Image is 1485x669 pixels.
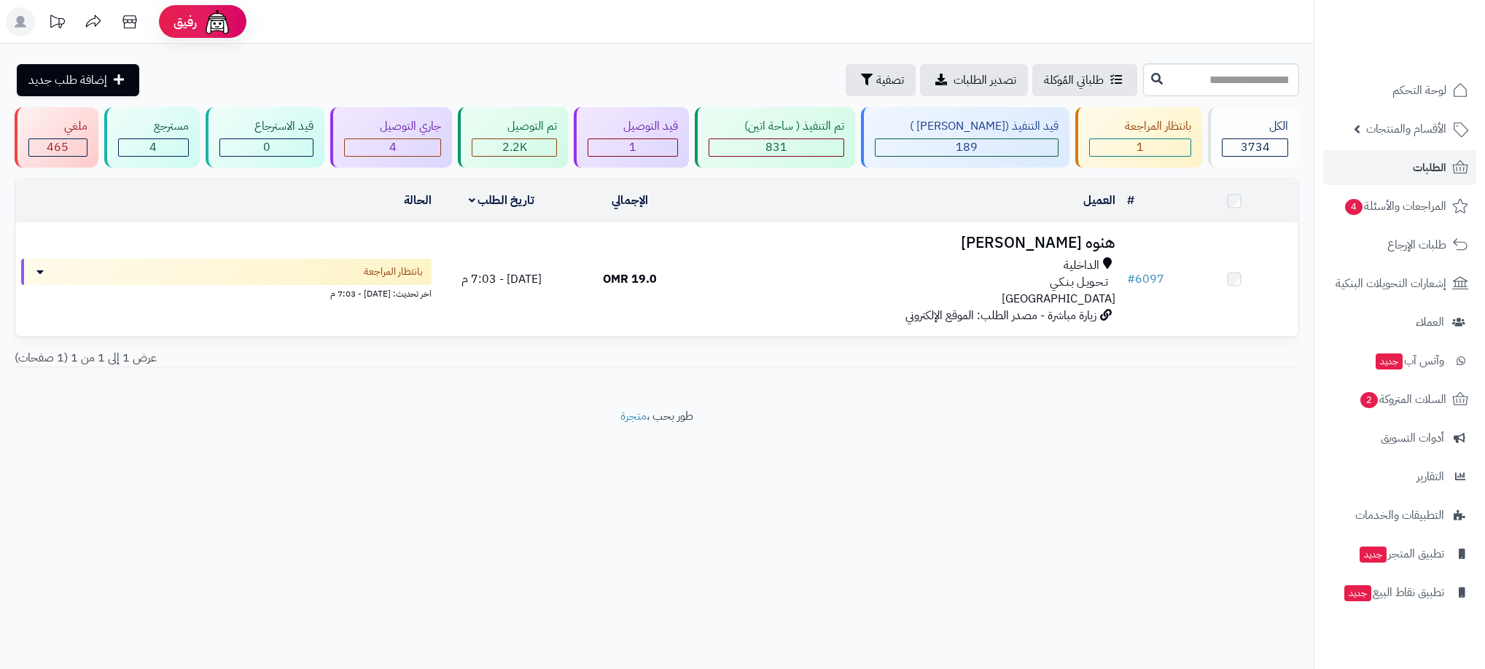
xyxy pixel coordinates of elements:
div: 1 [1090,139,1190,156]
span: إشعارات التحويلات البنكية [1336,273,1446,294]
a: جاري التوصيل 4 [327,107,455,168]
h3: هنوه [PERSON_NAME] [700,235,1115,251]
span: 4 [149,138,157,156]
a: ملغي 465 [12,107,101,168]
span: إضافة طلب جديد [28,71,107,89]
div: بانتظار المراجعة [1089,118,1191,135]
div: 2239 [472,139,556,156]
span: وآتس آب [1374,351,1444,371]
a: مسترجع 4 [101,107,203,168]
div: عرض 1 إلى 1 من 1 (1 صفحات) [4,350,657,367]
a: التطبيقات والخدمات [1323,498,1476,533]
span: 2 [1360,392,1378,408]
a: # [1127,192,1134,209]
div: 465 [29,139,87,156]
span: [DATE] - 7:03 م [461,270,542,288]
span: تصدير الطلبات [954,71,1016,89]
span: جديد [1344,585,1371,601]
span: تصفية [876,71,904,89]
div: ملغي [28,118,87,135]
span: زيارة مباشرة - مصدر الطلب: الموقع الإلكتروني [905,307,1096,324]
a: وآتس آبجديد [1323,343,1476,378]
span: 189 [956,138,978,156]
span: التطبيقات والخدمات [1355,505,1444,525]
span: التقارير [1416,466,1444,487]
span: تطبيق المتجر [1358,544,1444,564]
span: الطلبات [1413,157,1446,178]
a: الطلبات [1323,150,1476,185]
div: 189 [876,139,1059,156]
span: بانتظار المراجعة [364,265,423,279]
span: طلباتي المُوكلة [1044,71,1104,89]
span: الأقسام والمنتجات [1366,119,1446,139]
div: قيد التنفيذ ([PERSON_NAME] ) [875,118,1059,135]
span: تطبيق نقاط البيع [1343,582,1444,603]
span: 1 [1137,138,1144,156]
a: العملاء [1323,305,1476,340]
span: 2.2K [502,138,527,156]
a: تاريخ الطلب [469,192,535,209]
div: قيد الاسترجاع [219,118,314,135]
img: logo-2.png [1386,36,1471,67]
img: ai-face.png [203,7,232,36]
a: قيد التنفيذ ([PERSON_NAME] ) 189 [858,107,1073,168]
span: السلات المتروكة [1359,389,1446,410]
a: طلبات الإرجاع [1323,227,1476,262]
span: 3734 [1241,138,1270,156]
span: جديد [1376,353,1403,369]
span: 1 [629,138,636,156]
a: تحديثات المنصة [39,7,75,40]
div: جاري التوصيل [344,118,441,135]
a: المراجعات والأسئلة4 [1323,189,1476,224]
div: مسترجع [118,118,189,135]
div: تم التنفيذ ( ساحة اتين) [709,118,844,135]
span: لوحة التحكم [1392,80,1446,101]
a: السلات المتروكة2 [1323,382,1476,417]
a: الحالة [404,192,432,209]
a: طلباتي المُوكلة [1032,64,1137,96]
span: 4 [1345,199,1363,215]
span: طلبات الإرجاع [1387,235,1446,255]
div: اخر تحديث: [DATE] - 7:03 م [21,285,432,300]
span: 465 [47,138,69,156]
a: متجرة [620,407,647,425]
div: الكل [1222,118,1288,135]
div: تم التوصيل [472,118,557,135]
span: 831 [765,138,787,156]
a: الإجمالي [612,192,648,209]
a: بانتظار المراجعة 1 [1072,107,1205,168]
span: [GEOGRAPHIC_DATA] [1002,290,1115,308]
a: إشعارات التحويلات البنكية [1323,266,1476,301]
a: لوحة التحكم [1323,73,1476,108]
a: تطبيق نقاط البيعجديد [1323,575,1476,610]
a: الكل3734 [1205,107,1302,168]
a: قيد التوصيل 1 [571,107,692,168]
span: جديد [1360,547,1387,563]
div: 1 [588,139,677,156]
div: 0 [220,139,313,156]
span: تـحـويـل بـنـكـي [1050,274,1108,291]
div: 4 [119,139,188,156]
a: العميل [1083,192,1115,209]
button: تصفية [846,64,916,96]
a: أدوات التسويق [1323,420,1476,455]
a: تم التوصيل 2.2K [455,107,571,168]
a: تصدير الطلبات [920,64,1028,96]
a: تطبيق المتجرجديد [1323,536,1476,571]
a: التقارير [1323,459,1476,494]
div: 4 [345,139,440,156]
span: 19.0 OMR [603,270,657,288]
a: إضافة طلب جديد [17,64,139,96]
span: 0 [263,138,270,156]
a: قيد الاسترجاع 0 [203,107,328,168]
span: العملاء [1416,312,1444,332]
span: أدوات التسويق [1381,428,1444,448]
div: 831 [709,139,843,156]
span: 4 [389,138,397,156]
span: الداخلية [1064,257,1099,274]
span: رفيق [174,13,197,31]
span: # [1127,270,1135,288]
a: #6097 [1127,270,1164,288]
a: تم التنفيذ ( ساحة اتين) 831 [692,107,858,168]
div: قيد التوصيل [588,118,678,135]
